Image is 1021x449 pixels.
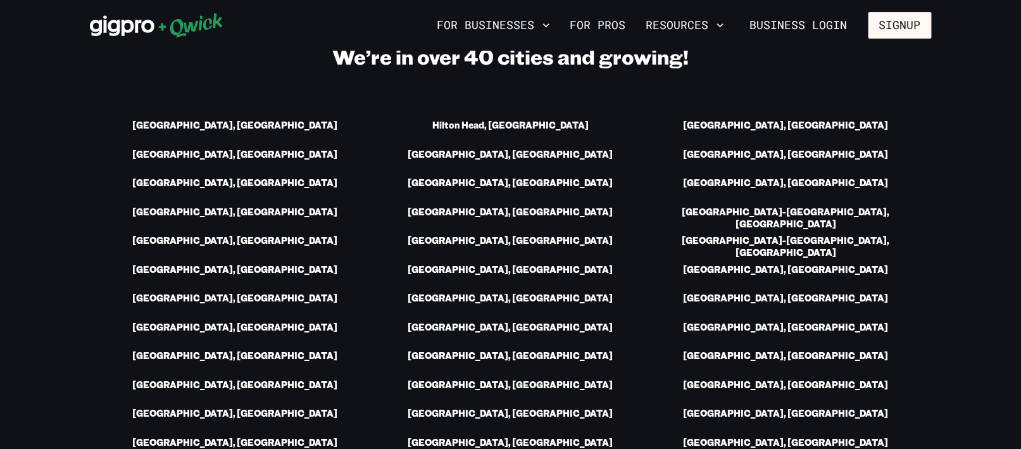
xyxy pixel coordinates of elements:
a: [GEOGRAPHIC_DATA]-[GEOGRAPHIC_DATA], [GEOGRAPHIC_DATA] [641,235,932,260]
a: [GEOGRAPHIC_DATA], [GEOGRAPHIC_DATA] [133,408,338,421]
a: For Pros [565,15,631,36]
a: [GEOGRAPHIC_DATA]-[GEOGRAPHIC_DATA], [GEOGRAPHIC_DATA] [641,206,932,232]
a: [GEOGRAPHIC_DATA], [GEOGRAPHIC_DATA] [684,408,889,421]
a: [GEOGRAPHIC_DATA], [GEOGRAPHIC_DATA] [408,206,613,220]
a: [GEOGRAPHIC_DATA], [GEOGRAPHIC_DATA] [684,120,889,133]
a: Business Login [739,12,858,39]
a: [GEOGRAPHIC_DATA], [GEOGRAPHIC_DATA] [408,379,613,393]
a: [GEOGRAPHIC_DATA], [GEOGRAPHIC_DATA] [133,322,338,335]
a: [GEOGRAPHIC_DATA], [GEOGRAPHIC_DATA] [408,149,613,162]
a: [GEOGRAPHIC_DATA], [GEOGRAPHIC_DATA] [133,293,338,306]
a: [GEOGRAPHIC_DATA], [GEOGRAPHIC_DATA] [133,206,338,220]
button: For Businesses [432,15,555,36]
a: [GEOGRAPHIC_DATA], [GEOGRAPHIC_DATA] [133,350,338,364]
a: [GEOGRAPHIC_DATA], [GEOGRAPHIC_DATA] [133,379,338,393]
a: [GEOGRAPHIC_DATA], [GEOGRAPHIC_DATA] [408,408,613,421]
button: Signup [868,12,932,39]
a: [GEOGRAPHIC_DATA], [GEOGRAPHIC_DATA] [684,293,889,306]
a: [GEOGRAPHIC_DATA], [GEOGRAPHIC_DATA] [684,322,889,335]
h2: We’re in over 40 cities and growing! [90,44,932,69]
a: [GEOGRAPHIC_DATA], [GEOGRAPHIC_DATA] [684,177,889,191]
button: Resources [641,15,729,36]
a: [GEOGRAPHIC_DATA], [GEOGRAPHIC_DATA] [133,120,338,133]
a: [GEOGRAPHIC_DATA], [GEOGRAPHIC_DATA] [408,293,613,306]
a: [GEOGRAPHIC_DATA], [GEOGRAPHIC_DATA] [133,235,338,248]
a: [GEOGRAPHIC_DATA], [GEOGRAPHIC_DATA] [133,264,338,277]
a: [GEOGRAPHIC_DATA], [GEOGRAPHIC_DATA] [408,350,613,364]
a: Hilton Head, [GEOGRAPHIC_DATA] [432,120,589,133]
a: [GEOGRAPHIC_DATA], [GEOGRAPHIC_DATA] [408,322,613,335]
a: [GEOGRAPHIC_DATA], [GEOGRAPHIC_DATA] [408,264,613,277]
a: [GEOGRAPHIC_DATA], [GEOGRAPHIC_DATA] [133,177,338,191]
a: [GEOGRAPHIC_DATA], [GEOGRAPHIC_DATA] [684,350,889,364]
a: [GEOGRAPHIC_DATA], [GEOGRAPHIC_DATA] [684,264,889,277]
a: [GEOGRAPHIC_DATA], [GEOGRAPHIC_DATA] [684,149,889,162]
a: [GEOGRAPHIC_DATA], [GEOGRAPHIC_DATA] [408,177,613,191]
a: [GEOGRAPHIC_DATA], [GEOGRAPHIC_DATA] [684,379,889,393]
a: [GEOGRAPHIC_DATA], [GEOGRAPHIC_DATA] [133,149,338,162]
a: [GEOGRAPHIC_DATA], [GEOGRAPHIC_DATA] [408,235,613,248]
